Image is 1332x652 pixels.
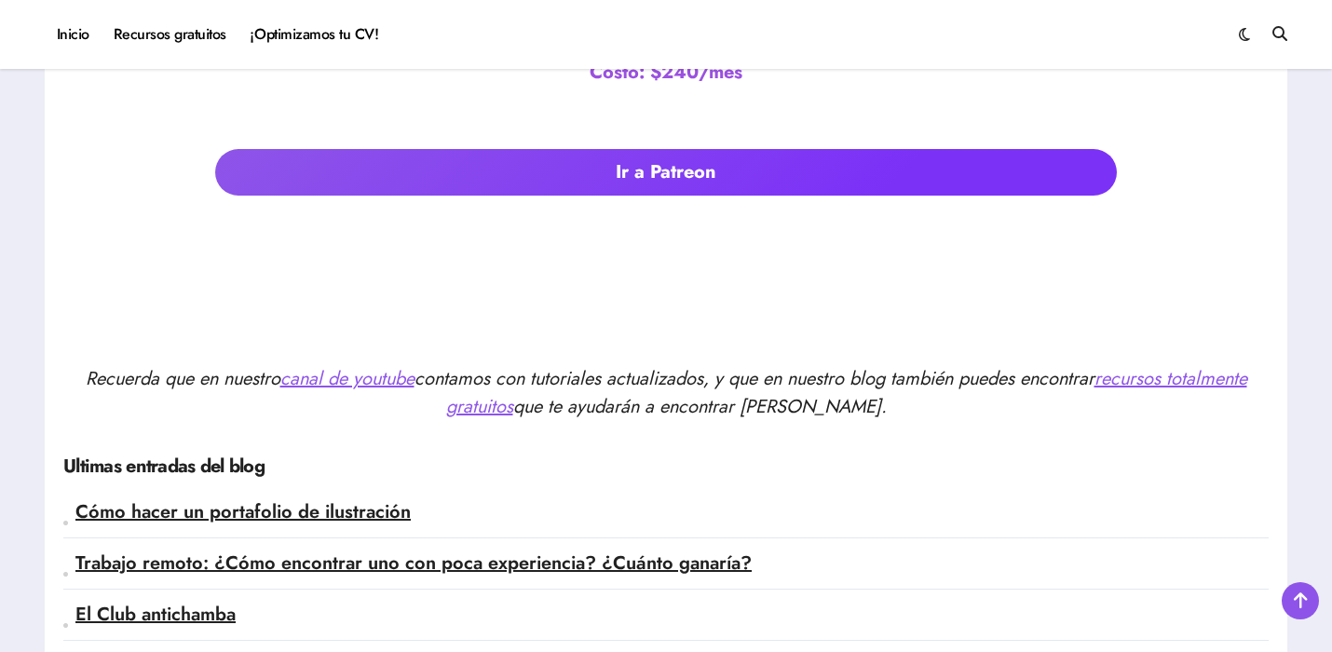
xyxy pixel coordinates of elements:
[215,149,1117,196] a: Ir a Patreon
[75,498,411,525] a: Cómo hacer un portafolio de ilustración
[446,365,1247,420] a: recursos totalmente gratuitos
[280,365,415,392] a: canal de youtube
[63,454,1269,480] h2: Ultimas entradas del blog
[86,365,1247,420] em: Recuerda que en nuestro contamos con tutoriales actualizados, y que en nuestro blog también puede...
[45,9,102,60] a: Inicio
[75,601,236,628] a: El Club antichamba
[75,550,752,577] a: Trabajo remoto: ¿Cómo encontrar uno con poca experiencia? ¿Cuánto ganaría?
[238,9,390,60] a: ¡Optimizamos tu CV!
[590,59,742,86] strong: Costo: $240/mes
[102,9,238,60] a: Recursos gratuitos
